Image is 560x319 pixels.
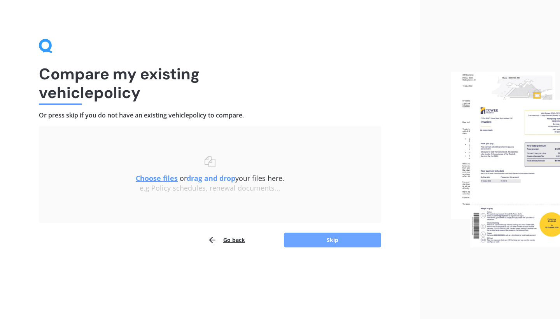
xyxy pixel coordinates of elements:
[187,174,235,183] b: drag and drop
[284,233,381,247] button: Skip
[39,65,381,102] h1: Compare my existing vehicle policy
[54,184,366,193] div: e.g Policy schedules, renewal documents...
[136,174,178,183] u: Choose files
[451,72,560,247] img: files.webp
[136,174,284,183] span: or your files here.
[208,232,245,248] button: Go back
[39,111,381,119] h4: Or press skip if you do not have an existing vehicle policy to compare.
